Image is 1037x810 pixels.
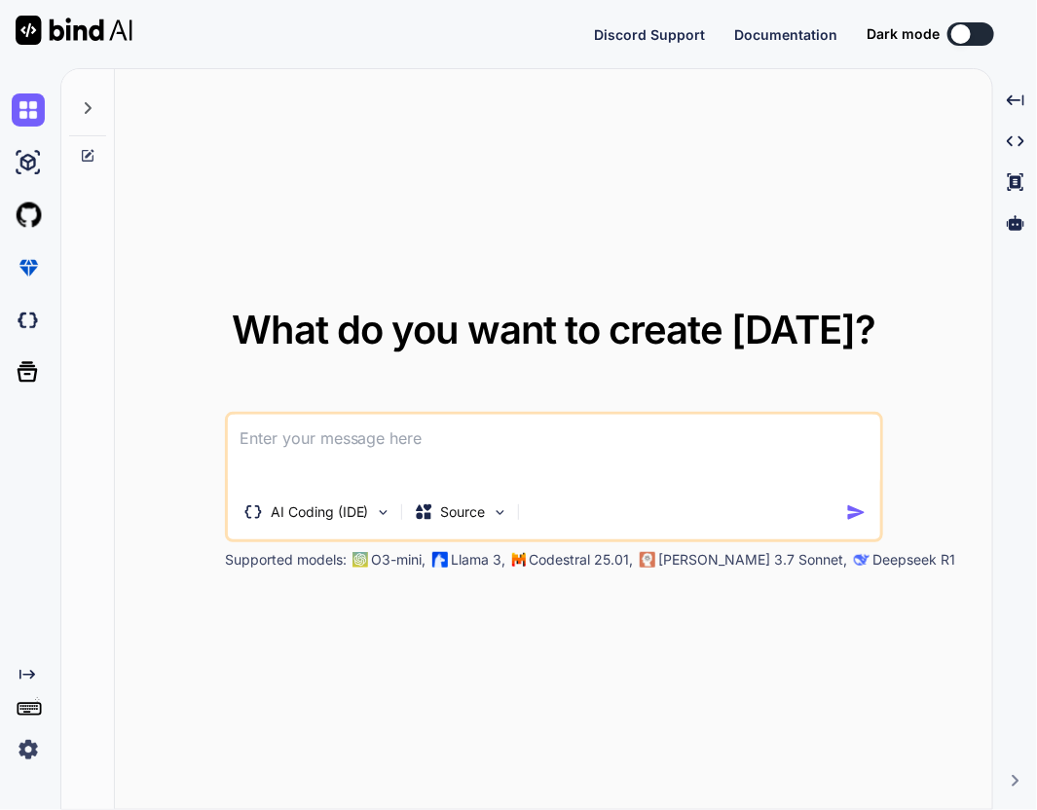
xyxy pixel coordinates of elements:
[225,550,347,570] p: Supported models:
[12,146,45,179] img: ai-studio
[12,199,45,232] img: githubLight
[734,26,837,43] span: Documentation
[492,504,508,521] img: Pick Models
[232,306,875,353] span: What do you want to create [DATE]?
[16,16,132,45] img: Bind AI
[659,550,848,570] p: [PERSON_NAME] 3.7 Sonnet,
[594,26,705,43] span: Discord Support
[372,550,426,570] p: O3-mini,
[352,552,368,568] img: GPT-4
[12,733,45,766] img: settings
[512,553,526,567] img: Mistral-AI
[873,550,956,570] p: Deepseek R1
[530,550,634,570] p: Codestral 25.01,
[846,502,867,523] img: icon
[640,552,655,568] img: claude
[12,251,45,284] img: premium
[271,502,369,522] p: AI Coding (IDE)
[854,552,870,568] img: claude
[441,502,486,522] p: Source
[594,24,705,45] button: Discord Support
[452,550,506,570] p: Llama 3,
[12,304,45,337] img: darkCloudIdeIcon
[12,93,45,127] img: chat
[375,504,391,521] img: Pick Tools
[734,24,837,45] button: Documentation
[432,552,448,568] img: Llama2
[867,24,940,44] span: Dark mode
